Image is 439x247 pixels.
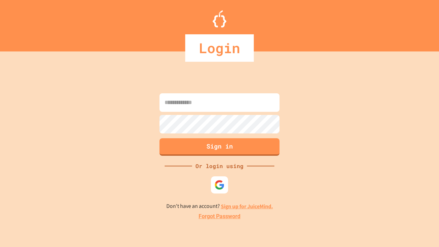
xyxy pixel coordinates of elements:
[213,10,226,27] img: Logo.svg
[192,162,247,170] div: Or login using
[199,212,240,221] a: Forgot Password
[159,138,280,156] button: Sign in
[166,202,273,211] p: Don't have an account?
[185,34,254,62] div: Login
[214,180,225,190] img: google-icon.svg
[221,203,273,210] a: Sign up for JuiceMind.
